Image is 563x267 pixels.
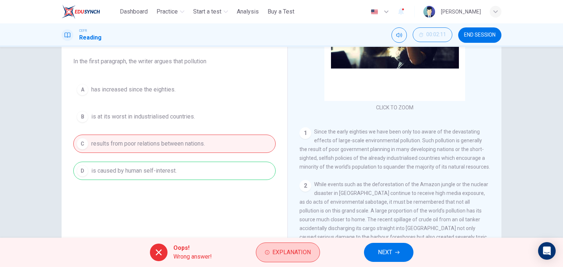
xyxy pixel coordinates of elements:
span: Start a test [193,7,221,16]
img: ELTC logo [62,4,100,19]
h1: Reading [79,33,102,42]
button: END SESSION [458,27,501,43]
img: en [370,9,379,15]
span: CEFR [79,28,87,33]
div: Hide [413,27,452,43]
button: Analysis [234,5,262,18]
span: Buy a Test [268,7,294,16]
span: END SESSION [464,32,496,38]
button: NEXT [364,243,413,262]
span: Oops! [173,244,212,252]
span: Wrong answer! [173,252,212,261]
span: Dashboard [120,7,148,16]
span: 00:02:11 [426,32,446,38]
img: Profile picture [423,6,435,18]
div: 2 [299,180,311,192]
div: [PERSON_NAME] [441,7,481,16]
span: Explanation [272,247,311,257]
div: Open Intercom Messenger [538,242,556,260]
div: 1 [299,127,311,139]
div: Mute [391,27,407,43]
button: Practice [154,5,187,18]
span: Since the early eighties we have been only too aware of the devastating effects of large-scale en... [299,129,490,170]
span: Analysis [237,7,259,16]
a: ELTC logo [62,4,117,19]
button: Buy a Test [265,5,297,18]
span: Practice [157,7,178,16]
button: 00:02:11 [413,27,452,42]
span: While events such as the deforestation of the Amazon jungle or the nuclear disaster in [GEOGRAPHI... [299,181,488,257]
button: Explanation [256,242,320,262]
button: Start a test [190,5,231,18]
span: Choose the correct answer, , , or . In the first paragraph, the writer argues that pollution [73,40,276,66]
span: NEXT [378,247,392,257]
button: Dashboard [117,5,151,18]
